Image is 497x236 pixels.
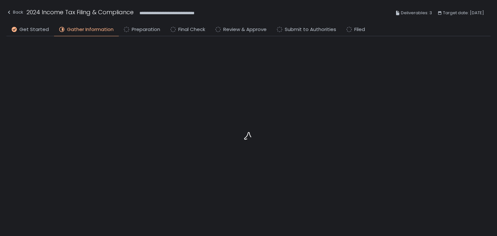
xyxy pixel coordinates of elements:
h1: 2024 Income Tax Filing & Compliance [27,8,134,16]
span: Final Check [178,26,205,33]
button: Back [6,8,23,18]
span: Submit to Authorities [285,26,336,33]
span: Filed [354,26,365,33]
span: Deliverables: 3 [401,9,432,17]
span: Get Started [19,26,49,33]
div: Back [6,8,23,16]
span: Gather Information [67,26,114,33]
span: Target date: [DATE] [443,9,484,17]
span: Review & Approve [223,26,267,33]
span: Preparation [132,26,160,33]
